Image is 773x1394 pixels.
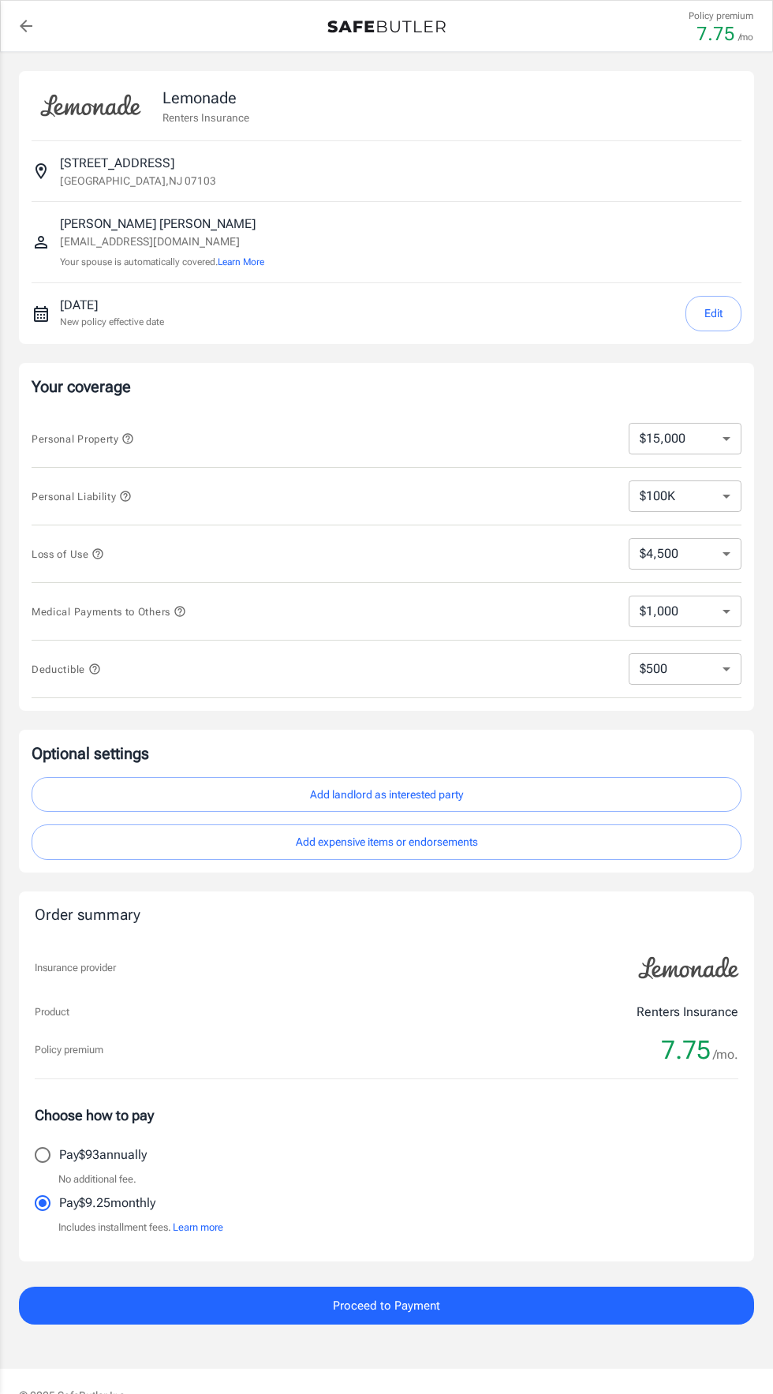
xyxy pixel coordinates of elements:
[333,1295,440,1316] span: Proceed to Payment
[59,1194,155,1213] p: Pay $9.25 monthly
[32,824,741,860] button: Add expensive items or endorsements
[32,660,101,678] button: Deductible
[32,777,741,813] button: Add landlord as interested party
[32,663,101,675] span: Deductible
[60,215,264,234] p: [PERSON_NAME] [PERSON_NAME]
[32,491,132,503] span: Personal Liability
[32,548,104,560] span: Loss of Use
[162,110,249,125] p: Renters Insurance
[173,1220,223,1235] button: Learn more
[32,606,186,618] span: Medical Payments to Others
[19,1287,754,1325] button: Proceed to Payment
[60,154,174,173] p: [STREET_ADDRESS]
[32,376,741,398] p: Your coverage
[35,1042,103,1058] p: Policy premium
[60,315,164,329] p: New policy effective date
[60,173,216,189] p: [GEOGRAPHIC_DATA] , NJ 07103
[35,1104,738,1126] p: Choose how to pay
[32,602,186,621] button: Medical Payments to Others
[60,255,264,270] p: Your spouse is automatically covered.
[32,433,134,445] span: Personal Property
[713,1044,738,1066] span: /mo.
[327,21,446,33] img: Back to quotes
[10,10,42,42] a: back to quotes
[35,1004,69,1020] p: Product
[60,234,264,250] p: [EMAIL_ADDRESS][DOMAIN_NAME]
[218,255,264,269] button: Learn More
[35,960,116,976] p: Insurance provider
[32,544,104,563] button: Loss of Use
[32,233,50,252] svg: Insured person
[32,305,50,323] svg: New policy start date
[35,904,738,927] div: Order summary
[58,1220,223,1235] p: Includes installment fees.
[58,1172,136,1187] p: No additional fee.
[637,1003,738,1022] p: Renters Insurance
[32,742,741,764] p: Optional settings
[685,296,741,331] button: Edit
[629,946,748,990] img: Lemonade
[738,30,753,44] p: /mo
[689,9,753,23] p: Policy premium
[32,84,150,128] img: Lemonade
[32,429,134,448] button: Personal Property
[59,1145,147,1164] p: Pay $93 annually
[32,162,50,181] svg: Insured address
[162,86,249,110] p: Lemonade
[696,24,735,43] p: 7.75
[32,487,132,506] button: Personal Liability
[60,296,164,315] p: [DATE]
[661,1034,711,1066] span: 7.75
